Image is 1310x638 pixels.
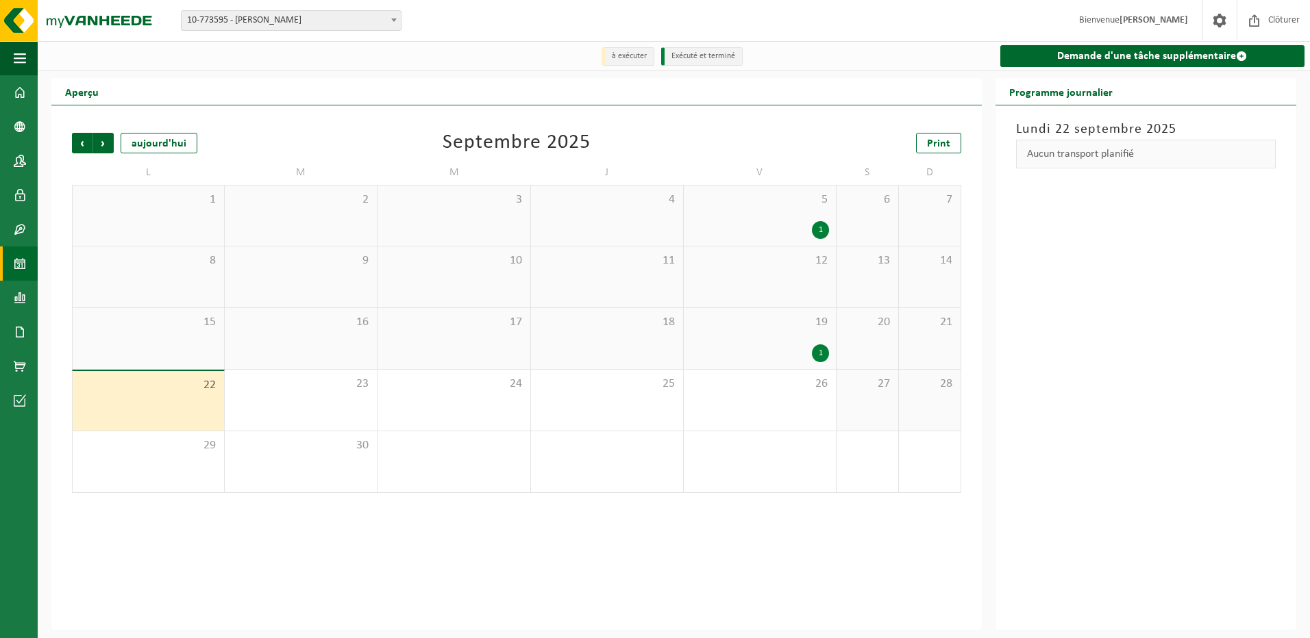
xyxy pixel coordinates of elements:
span: 10-773595 - SRL EMMANUEL DUTRIEUX - HOLLAIN [181,10,401,31]
span: 10-773595 - SRL EMMANUEL DUTRIEUX - HOLLAIN [182,11,401,30]
div: Aucun transport planifié [1016,140,1276,168]
a: Print [916,133,961,153]
span: 20 [843,315,891,330]
span: 3 [384,192,523,207]
span: 30 [232,438,370,453]
span: 8 [79,253,217,268]
span: 26 [691,377,829,392]
td: M [225,160,378,185]
div: 1 [812,221,829,239]
a: Demande d'une tâche supplémentaire [1000,45,1305,67]
span: 17 [384,315,523,330]
span: 11 [538,253,676,268]
span: 25 [538,377,676,392]
li: à exécuter [602,47,654,66]
span: 7 [906,192,954,207]
span: 6 [843,192,891,207]
span: 12 [691,253,829,268]
span: 15 [79,315,217,330]
span: 9 [232,253,370,268]
span: Print [927,138,950,149]
td: J [531,160,684,185]
span: 16 [232,315,370,330]
span: 10 [384,253,523,268]
span: Précédent [72,133,92,153]
div: Septembre 2025 [443,133,591,153]
h2: Aperçu [51,78,112,105]
li: Exécuté et terminé [661,47,743,66]
h2: Programme journalier [996,78,1126,105]
span: 18 [538,315,676,330]
span: 27 [843,377,891,392]
span: 5 [691,192,829,207]
td: V [684,160,837,185]
span: 19 [691,315,829,330]
span: 14 [906,253,954,268]
span: 2 [232,192,370,207]
span: 24 [384,377,523,392]
span: 23 [232,377,370,392]
span: 22 [79,378,217,393]
span: 21 [906,315,954,330]
td: L [72,160,225,185]
td: M [378,160,530,185]
td: S [837,160,899,185]
td: D [899,160,961,185]
div: 1 [812,344,829,362]
span: 4 [538,192,676,207]
div: aujourd'hui [121,133,197,153]
span: 13 [843,253,891,268]
span: 29 [79,438,217,453]
span: Suivant [93,133,114,153]
h3: Lundi 22 septembre 2025 [1016,119,1276,140]
span: 28 [906,377,954,392]
strong: [PERSON_NAME] [1120,15,1188,25]
span: 1 [79,192,217,207]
